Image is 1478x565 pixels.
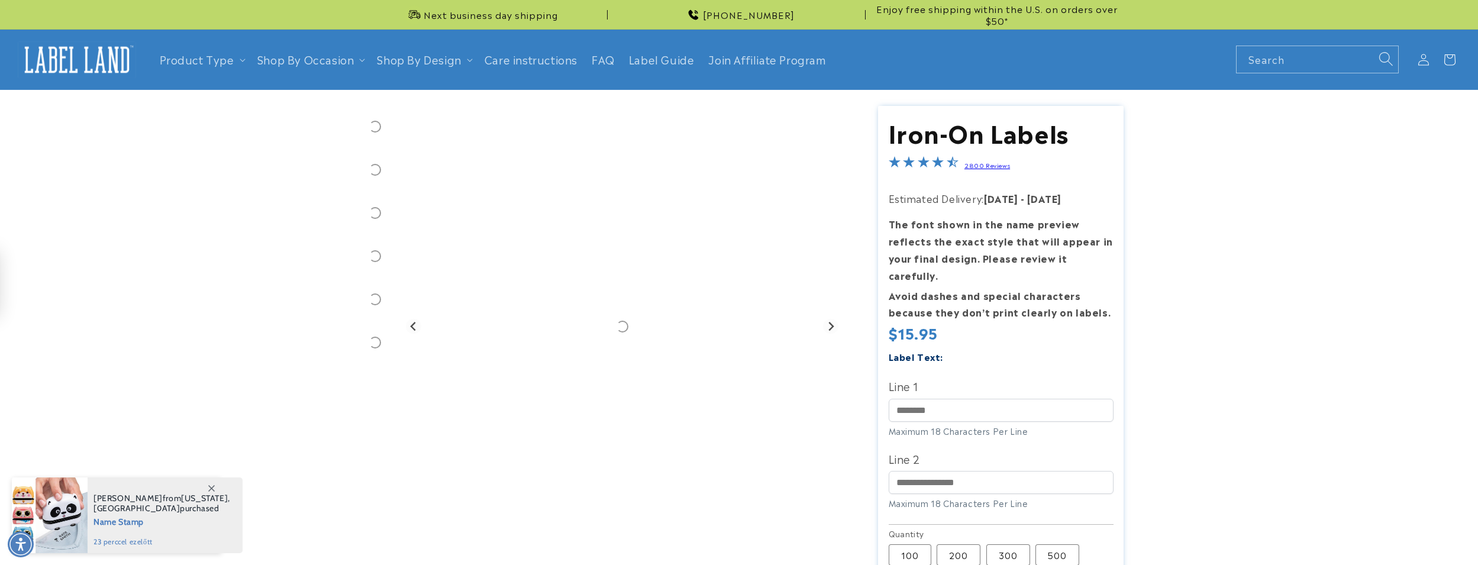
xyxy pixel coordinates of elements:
span: $15.95 [889,324,938,342]
strong: [DATE] [1027,191,1061,205]
label: Line 2 [889,449,1114,468]
span: 4.5-star overall rating [889,157,959,172]
legend: Quantity [889,528,925,540]
span: Next business day shipping [424,9,558,21]
span: 23 perccel ezelőtt [93,537,230,547]
a: FAQ [585,46,622,73]
div: Go to slide 6 [354,322,396,363]
a: Label Guide [622,46,702,73]
span: FAQ [592,53,615,66]
a: Label Land [14,37,141,82]
a: 2800 Reviews [964,161,1010,169]
div: Maximum 18 Characters Per Line [889,497,1114,509]
a: Product Type [160,51,234,67]
button: Next slide [823,318,839,334]
span: [PERSON_NAME] [93,493,163,503]
button: Search [1373,46,1399,72]
span: Label Guide [629,53,695,66]
summary: Shop By Design [370,46,477,73]
summary: Shop By Occasion [250,46,370,73]
strong: - [1021,191,1025,205]
div: Go to slide 1 [354,106,396,147]
div: Accessibility Menu [8,531,34,557]
span: from , purchased [93,493,230,514]
summary: Product Type [153,46,250,73]
span: Enjoy free shipping within the U.S. on orders over $50* [870,3,1124,26]
label: Line 1 [889,376,1114,395]
span: Care instructions [485,53,577,66]
span: Shop By Occasion [257,53,354,66]
button: Go to last slide [406,318,422,334]
a: Shop By Design [377,51,461,67]
p: Estimated Delivery: [889,190,1114,207]
a: Join Affiliate Program [701,46,833,73]
span: [US_STATE] [181,493,228,503]
strong: Avoid dashes and special characters because they don’t print clearly on labels. [889,288,1111,319]
div: Go to slide 2 [354,149,396,191]
span: [GEOGRAPHIC_DATA] [93,503,180,514]
h1: Iron-On Labels [889,117,1114,147]
span: Name Stamp [93,514,230,528]
div: Go to slide 5 [354,279,396,320]
label: Label Text: [889,350,944,363]
strong: The font shown in the name preview reflects the exact style that will appear in your final design... [889,217,1113,282]
div: Maximum 18 Characters Per Line [889,425,1114,437]
div: Go to slide 4 [354,235,396,277]
span: Join Affiliate Program [708,53,826,66]
strong: [DATE] [984,191,1018,205]
img: Label Land [18,41,136,78]
a: Care instructions [477,46,585,73]
div: Go to slide 3 [354,192,396,234]
span: [PHONE_NUMBER] [703,9,795,21]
